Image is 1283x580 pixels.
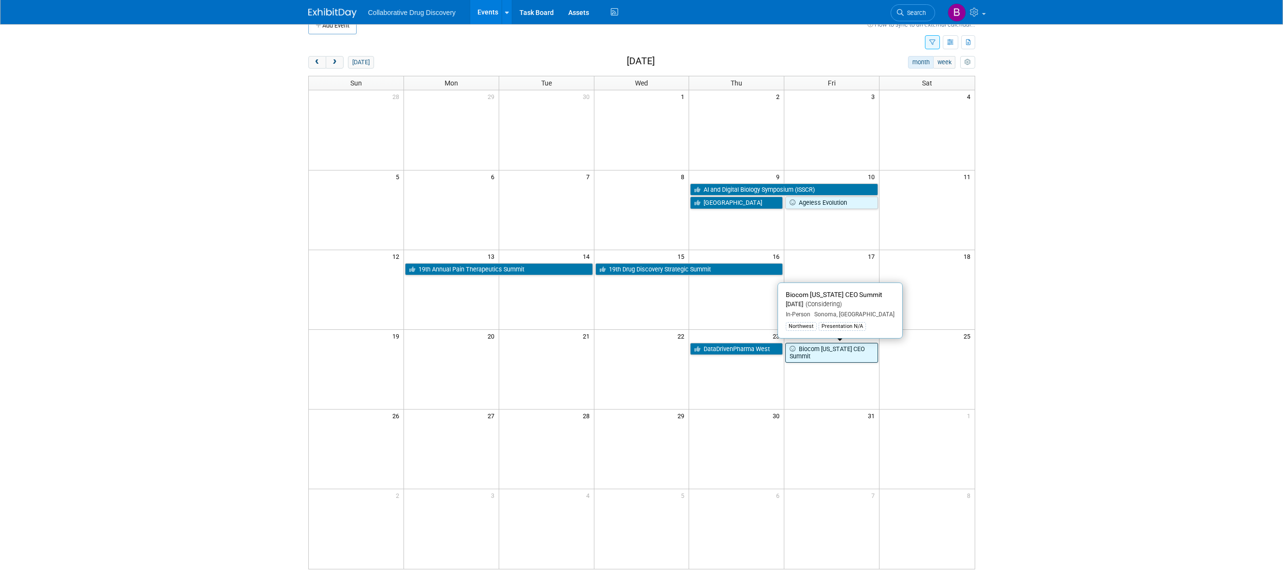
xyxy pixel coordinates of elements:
[487,250,499,262] span: 13
[786,291,882,298] span: Biocom [US_STATE] CEO Summit
[870,489,879,501] span: 7
[775,489,784,501] span: 6
[582,90,594,102] span: 30
[785,343,878,363] a: Biocom [US_STATE] CEO Summit
[391,410,404,422] span: 26
[963,170,975,183] span: 11
[680,489,689,501] span: 5
[933,56,955,69] button: week
[690,197,783,209] a: [GEOGRAPHIC_DATA]
[966,489,975,501] span: 8
[963,250,975,262] span: 18
[867,170,879,183] span: 10
[786,311,810,318] span: In-Person
[785,197,878,209] a: Ageless Evolution
[308,17,357,34] button: Add Event
[585,170,594,183] span: 7
[490,489,499,501] span: 3
[541,79,552,87] span: Tue
[904,9,926,16] span: Search
[677,330,689,342] span: 22
[391,250,404,262] span: 12
[772,410,784,422] span: 30
[680,170,689,183] span: 8
[487,330,499,342] span: 20
[368,9,456,16] span: Collaborative Drug Discovery
[582,250,594,262] span: 14
[308,56,326,69] button: prev
[772,250,784,262] span: 16
[772,330,784,342] span: 23
[395,489,404,501] span: 2
[948,3,966,22] img: Brittany Goldston
[966,410,975,422] span: 1
[677,410,689,422] span: 29
[326,56,344,69] button: next
[350,79,362,87] span: Sun
[680,90,689,102] span: 1
[405,263,593,276] a: 19th Annual Pain Therapeutics Summit
[891,4,935,21] a: Search
[690,343,783,355] a: DataDrivenPharma West
[445,79,458,87] span: Mon
[391,330,404,342] span: 19
[819,322,866,331] div: Presentation N/A
[867,250,879,262] span: 17
[595,263,783,276] a: 19th Drug Discovery Strategic Summit
[391,90,404,102] span: 28
[490,170,499,183] span: 6
[585,489,594,501] span: 4
[677,250,689,262] span: 15
[908,56,934,69] button: month
[786,322,817,331] div: Northwest
[963,330,975,342] span: 25
[635,79,648,87] span: Wed
[308,8,357,18] img: ExhibitDay
[775,170,784,183] span: 9
[867,410,879,422] span: 31
[582,410,594,422] span: 28
[731,79,742,87] span: Thu
[922,79,932,87] span: Sat
[487,410,499,422] span: 27
[870,90,879,102] span: 3
[828,79,836,87] span: Fri
[965,59,971,66] i: Personalize Calendar
[966,90,975,102] span: 4
[582,330,594,342] span: 21
[810,311,894,318] span: Sonoma, [GEOGRAPHIC_DATA]
[803,300,842,308] span: (Considering)
[487,90,499,102] span: 29
[395,170,404,183] span: 5
[627,56,655,67] h2: [DATE]
[775,90,784,102] span: 2
[348,56,374,69] button: [DATE]
[690,184,878,196] a: AI and Digital Biology Symposium (ISSCR)
[786,300,894,309] div: [DATE]
[960,56,975,69] button: myCustomButton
